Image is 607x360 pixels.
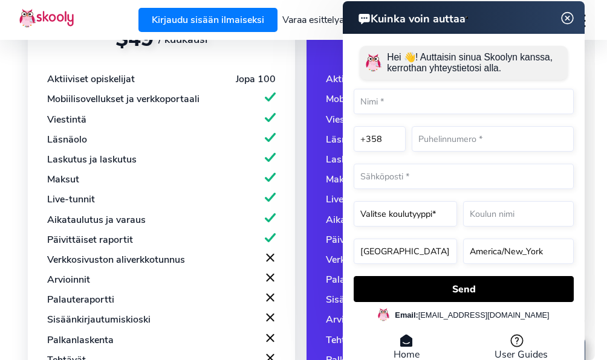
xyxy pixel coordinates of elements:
div: Sisäänkirjautumiskioski [47,313,151,326]
div: Päivittäiset raportit [47,233,133,246]
a: Kirjaudu sisään ilmaiseksi [138,8,278,32]
div: Palauteraportti [47,293,114,306]
div: Aikataulutus ja varaus [47,213,146,227]
div: Maksut [47,173,79,186]
div: Verkkosivuston aliverkkotunnus [47,253,185,266]
div: Läsnäolo [47,133,87,146]
div: Aktiiviset opiskelijat [47,72,135,86]
span: / kuukausi [158,32,207,47]
div: Palkanlaskenta [47,333,114,347]
div: Live-tunnit [47,193,95,206]
div: Viestintä [47,113,86,126]
div: Mobiilisovellukset ja verkkoportaali [47,92,200,106]
div: Jopa 100 [236,72,276,86]
img: Skooly [19,8,74,28]
div: Laskutus ja laskutus [47,153,137,166]
div: Arvioinnit [47,273,90,286]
